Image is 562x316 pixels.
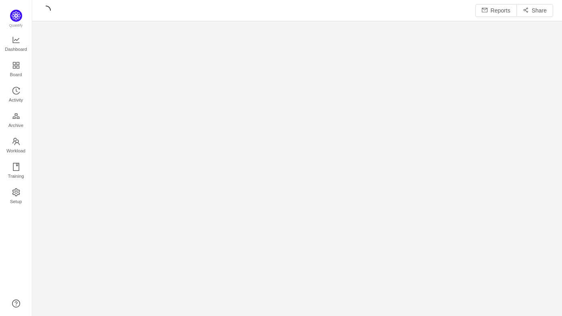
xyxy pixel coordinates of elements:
[475,4,517,17] button: icon: mailReports
[12,36,20,44] i: icon: line-chart
[8,168,24,184] span: Training
[10,10,22,22] img: Quantify
[12,163,20,179] a: Training
[9,23,23,27] span: Quantify
[8,117,23,133] span: Archive
[12,112,20,129] a: Archive
[12,188,20,196] i: icon: setting
[12,87,20,95] i: icon: history
[10,67,22,83] span: Board
[12,62,20,78] a: Board
[12,137,20,146] i: icon: team
[12,163,20,171] i: icon: book
[12,87,20,103] a: Activity
[5,41,27,57] span: Dashboard
[6,143,25,159] span: Workload
[10,193,22,210] span: Setup
[41,6,51,15] i: icon: loading
[516,4,553,17] button: icon: share-altShare
[12,189,20,205] a: Setup
[12,36,20,52] a: Dashboard
[12,299,20,308] a: icon: question-circle
[12,138,20,154] a: Workload
[12,112,20,120] i: icon: gold
[9,92,23,108] span: Activity
[12,61,20,69] i: icon: appstore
